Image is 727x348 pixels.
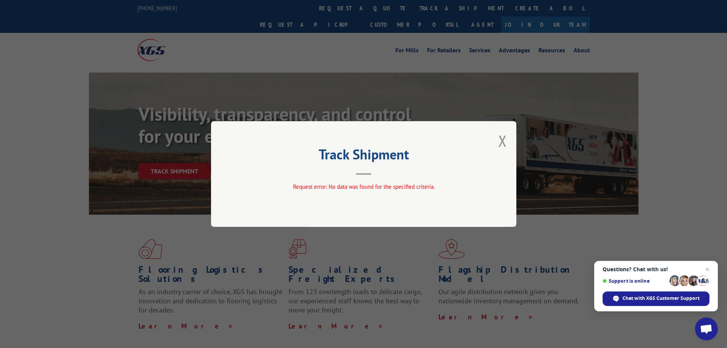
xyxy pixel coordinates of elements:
span: Chat with XGS Customer Support [622,295,700,302]
div: Open chat [695,317,718,340]
span: Questions? Chat with us! [603,266,709,272]
span: Request error: No data was found for the specified criteria. [293,183,434,190]
div: Chat with XGS Customer Support [603,291,709,306]
span: Support is online [603,278,667,284]
h2: Track Shipment [249,149,478,163]
span: Close chat [703,265,712,274]
button: Close modal [498,131,507,151]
